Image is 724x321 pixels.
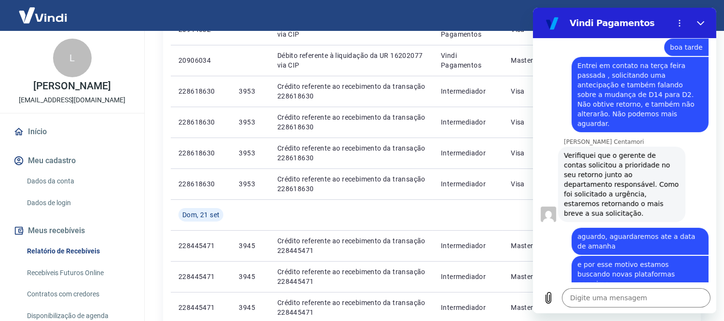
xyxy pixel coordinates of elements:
[511,148,548,158] p: Visa
[277,174,425,194] p: Crédito referente ao recebimento da transação 228618630
[277,51,425,70] p: Débito referente à liquidação da UR 16202077 via CIP
[178,303,223,312] p: 228445471
[178,86,223,96] p: 228618630
[511,56,548,65] p: Mastercard
[441,272,495,281] p: Intermediador
[19,95,125,105] p: [EMAIL_ADDRESS][DOMAIN_NAME]
[12,150,133,171] button: Meu cadastro
[12,0,74,30] img: Vindi
[277,143,425,163] p: Crédito referente ao recebimento da transação 228618630
[12,121,133,142] a: Início
[23,171,133,191] a: Dados da conta
[441,303,495,312] p: Intermediador
[441,86,495,96] p: Intermediador
[441,117,495,127] p: Intermediador
[23,193,133,213] a: Dados de login
[239,272,261,281] p: 3945
[511,179,548,189] p: Visa
[239,303,261,312] p: 3945
[33,81,110,91] p: [PERSON_NAME]
[511,117,548,127] p: Visa
[178,56,223,65] p: 20906034
[178,117,223,127] p: 228618630
[511,303,548,312] p: Mastercard
[511,272,548,281] p: Mastercard
[511,86,548,96] p: Visa
[239,148,261,158] p: 3953
[511,241,548,251] p: Mastercard
[277,267,425,286] p: Crédito referente ao recebimento da transação 228445471
[178,148,223,158] p: 228618630
[182,210,219,220] span: Dom, 21 set
[178,272,223,281] p: 228445471
[23,263,133,283] a: Recebíveis Futuros Online
[441,241,495,251] p: Intermediador
[239,179,261,189] p: 3953
[53,39,92,77] div: L
[277,82,425,101] p: Crédito referente ao recebimento da transação 228618630
[178,241,223,251] p: 228445471
[533,8,716,313] iframe: Janela de mensagens
[239,117,261,127] p: 3953
[239,241,261,251] p: 3945
[239,86,261,96] p: 3953
[441,148,495,158] p: Intermediador
[178,179,223,189] p: 228618630
[441,51,495,70] p: Vindi Pagamentos
[12,220,133,241] button: Meus recebíveis
[23,284,133,304] a: Contratos com credores
[441,179,495,189] p: Intermediador
[678,7,712,25] button: Sair
[277,112,425,132] p: Crédito referente ao recebimento da transação 228618630
[277,236,425,255] p: Crédito referente ao recebimento da transação 228445471
[23,241,133,261] a: Relatório de Recebíveis
[277,298,425,317] p: Crédito referente ao recebimento da transação 228445471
